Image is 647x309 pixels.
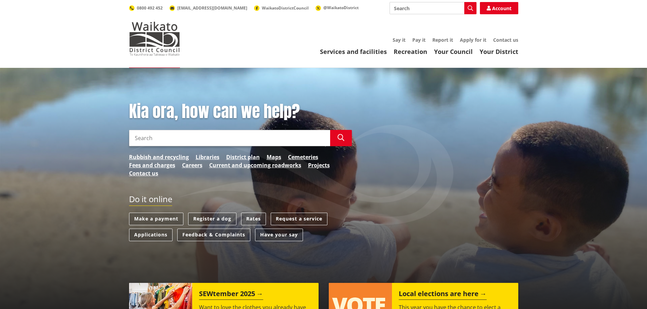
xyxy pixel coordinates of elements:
a: Apply for it [460,37,486,43]
span: 0800 492 452 [137,5,163,11]
a: Account [480,2,518,14]
a: Say it [393,37,406,43]
h2: Local elections are here [399,290,487,300]
a: Contact us [493,37,518,43]
a: Fees and charges [129,161,175,169]
a: Request a service [271,213,327,225]
a: Applications [129,229,173,241]
input: Search input [129,130,330,146]
h2: Do it online [129,194,172,206]
a: Maps [267,153,281,161]
a: Your Council [434,47,473,56]
a: Register a dog [188,213,236,225]
a: @WaikatoDistrict [316,5,359,11]
a: Have your say [255,229,303,241]
input: Search input [390,2,477,14]
a: District plan [226,153,260,161]
a: 0800 492 452 [129,5,163,11]
a: Recreation [394,47,427,56]
span: [EMAIL_ADDRESS][DOMAIN_NAME] [177,5,247,11]
a: Services and facilities [320,47,387,56]
a: Cemeteries [288,153,318,161]
span: @WaikatoDistrict [323,5,359,11]
a: Current and upcoming roadworks [209,161,301,169]
a: Libraries [196,153,219,161]
img: Waikato District Council - Te Kaunihera aa Takiwaa o Waikato [129,22,180,56]
a: Rubbish and recycling [129,153,189,161]
a: Pay it [412,37,426,43]
a: [EMAIL_ADDRESS][DOMAIN_NAME] [169,5,247,11]
a: Projects [308,161,330,169]
a: Careers [182,161,202,169]
h2: SEWtember 2025 [199,290,263,300]
a: Make a payment [129,213,183,225]
a: Contact us [129,169,158,177]
a: Report it [432,37,453,43]
a: Feedback & Complaints [177,229,250,241]
h1: Kia ora, how can we help? [129,102,352,121]
a: WaikatoDistrictCouncil [254,5,309,11]
a: Rates [241,213,266,225]
span: WaikatoDistrictCouncil [262,5,309,11]
a: Your District [480,47,518,56]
